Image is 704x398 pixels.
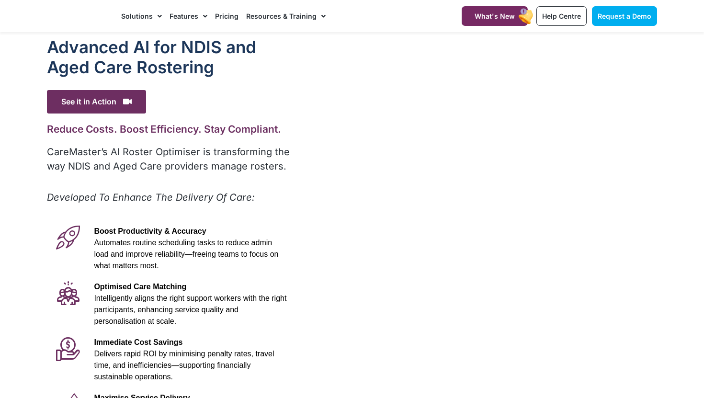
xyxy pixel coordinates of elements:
[47,9,112,23] img: CareMaster Logo
[94,350,274,381] span: Delivers rapid ROI by minimising penalty rates, travel time, and inefficiencies—supporting financ...
[94,283,186,291] span: Optimised Care Matching
[462,6,528,26] a: What's New
[592,6,657,26] a: Request a Demo
[47,123,292,135] h2: Reduce Costs. Boost Efficiency. Stay Compliant.
[47,192,255,203] em: Developed To Enhance The Delivery Of Care:
[94,294,286,325] span: Intelligently aligns the right support workers with the right participants, enhancing service qua...
[94,227,206,235] span: Boost Productivity & Accuracy
[475,12,515,20] span: What's New
[47,90,146,114] span: See it in Action
[47,37,292,77] h1: Advanced Al for NDIS and Aged Care Rostering
[542,12,581,20] span: Help Centre
[94,239,278,270] span: Automates routine scheduling tasks to reduce admin load and improve reliability—freeing teams to ...
[598,12,651,20] span: Request a Demo
[47,145,292,173] p: CareMaster’s AI Roster Optimiser is transforming the way NDIS and Aged Care providers manage rost...
[94,338,182,346] span: Immediate Cost Savings
[536,6,587,26] a: Help Centre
